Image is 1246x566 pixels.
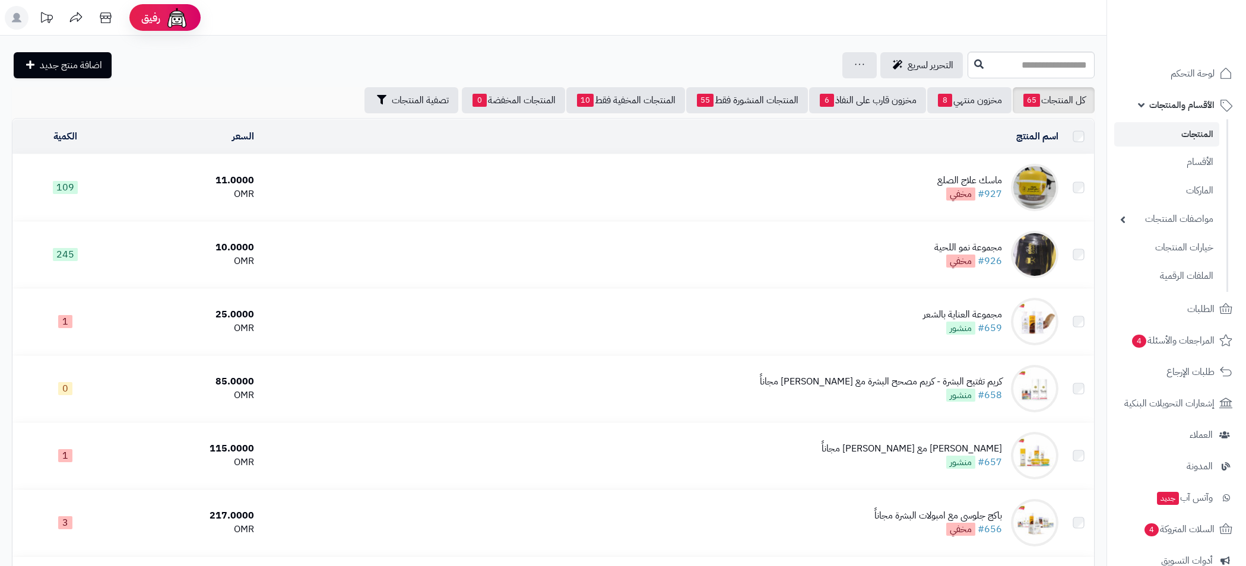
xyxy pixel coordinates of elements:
a: اضافة منتج جديد [14,52,112,78]
span: وآتس آب [1156,489,1213,506]
a: الماركات [1114,178,1219,203]
div: 10.0000 [123,241,255,255]
img: كريم تفتيح البشرة - كريم مصحح البشرة مع ريتنول مجاناً [1011,365,1058,412]
span: رفيق [141,11,160,25]
div: 115.0000 [123,442,255,456]
span: 8 [938,94,952,107]
span: مخفي [946,255,975,268]
div: مجموعة نمو اللحية [934,241,1002,255]
a: #927 [978,187,1002,201]
span: 6 [820,94,834,107]
a: الطلبات [1114,295,1239,323]
a: وآتس آبجديد [1114,484,1239,512]
img: باكج جلوسي مع امبولات البشرة مجاناً [1011,499,1058,546]
a: العملاء [1114,421,1239,449]
a: المنتجات [1114,122,1219,147]
a: #656 [978,522,1002,536]
div: OMR [123,456,255,469]
a: طلبات الإرجاع [1114,358,1239,386]
span: 3 [58,516,72,529]
span: منشور [946,456,975,469]
div: OMR [123,523,255,536]
img: باكج شايني مع كريم نضارة مجاناً [1011,432,1058,479]
span: 10 [577,94,594,107]
div: 11.0000 [123,174,255,187]
a: التحرير لسريع [880,52,963,78]
a: السعر [232,129,254,144]
div: باكج جلوسي مع امبولات البشرة مجاناً [874,509,1002,523]
a: مواصفات المنتجات [1114,206,1219,232]
div: OMR [123,389,255,402]
a: الملفات الرقمية [1114,263,1219,289]
a: إشعارات التحويلات البنكية [1114,389,1239,418]
span: 65 [1023,94,1040,107]
span: الطلبات [1187,301,1215,317]
span: 4 [1144,523,1159,537]
span: العملاء [1190,427,1213,443]
span: 0 [58,382,72,395]
a: اسم المنتج [1016,129,1058,144]
span: مخفي [946,523,975,536]
img: ai-face.png [165,6,189,30]
img: ماسك علاج الصلع [1011,164,1058,211]
a: تحديثات المنصة [31,6,61,33]
a: المراجعات والأسئلة4 [1114,326,1239,355]
span: مخفي [946,187,975,201]
span: التحرير لسريع [908,58,953,72]
span: إشعارات التحويلات البنكية [1124,395,1215,412]
a: الأقسام [1114,150,1219,175]
div: OMR [123,255,255,268]
span: الأقسام والمنتجات [1149,97,1215,113]
div: [PERSON_NAME] مع [PERSON_NAME] مجاناً [822,442,1002,456]
img: مجموعة العناية بالشعر [1011,298,1058,345]
a: المنتجات المنشورة فقط55 [686,87,808,113]
a: #658 [978,388,1002,402]
div: 217.0000 [123,509,255,523]
div: OMR [123,187,255,201]
span: المدونة [1187,458,1213,475]
div: مجموعة العناية بالشعر [923,308,1002,322]
a: #926 [978,254,1002,268]
a: السلات المتروكة4 [1114,515,1239,543]
span: 0 [473,94,487,107]
a: مخزون قارب على النفاذ6 [809,87,926,113]
a: خيارات المنتجات [1114,235,1219,260]
img: logo-2.png [1165,20,1235,44]
span: تصفية المنتجات [392,93,449,107]
span: 55 [697,94,714,107]
div: ماسك علاج الصلع [937,174,1002,187]
span: 245 [53,248,78,261]
a: المنتجات المخفضة0 [462,87,565,113]
a: المدونة [1114,452,1239,481]
img: مجموعة نمو اللحية [1011,231,1058,278]
a: لوحة التحكم [1114,59,1239,88]
span: السلات المتروكة [1143,521,1215,538]
div: كريم تفتيح البشرة - كريم مصحح البشرة مع [PERSON_NAME] مجاناً [760,375,1002,389]
span: المراجعات والأسئلة [1131,332,1215,349]
span: 1 [58,315,72,328]
a: مخزون منتهي8 [927,87,1012,113]
span: لوحة التحكم [1171,65,1215,82]
span: طلبات الإرجاع [1166,364,1215,380]
button: تصفية المنتجات [364,87,458,113]
a: #657 [978,455,1002,469]
span: اضافة منتج جديد [40,58,102,72]
span: منشور [946,322,975,335]
div: 25.0000 [123,308,255,322]
span: منشور [946,389,975,402]
a: كل المنتجات65 [1013,87,1095,113]
a: #659 [978,321,1002,335]
span: 1 [58,449,72,462]
span: 4 [1131,334,1147,348]
div: 85.0000 [123,375,255,389]
span: 109 [53,181,78,194]
a: الكمية [53,129,77,144]
a: المنتجات المخفية فقط10 [566,87,685,113]
span: جديد [1157,492,1179,505]
div: OMR [123,322,255,335]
